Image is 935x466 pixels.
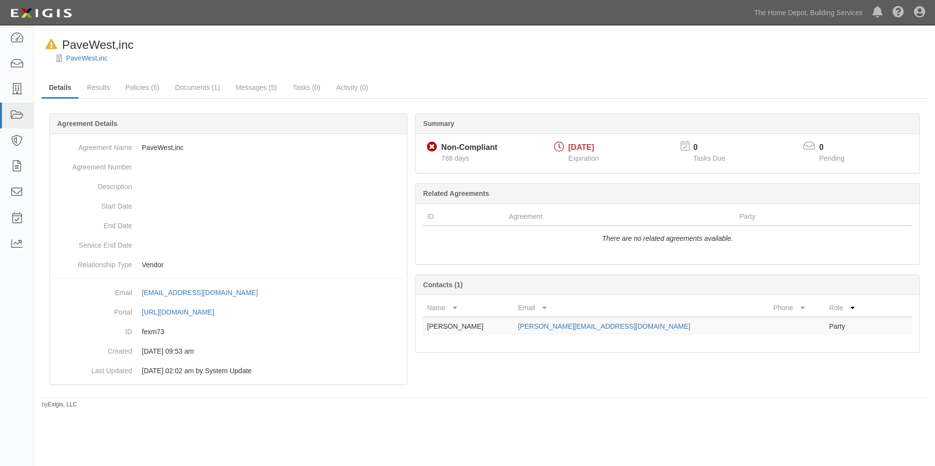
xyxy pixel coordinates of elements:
span: Expiration [568,154,599,162]
th: Party [735,208,868,226]
a: Activity (0) [329,78,375,97]
th: Name [423,299,514,317]
dd: [DATE] 02:02 am by System Update [54,361,403,381]
span: PaveWest,inc [62,38,134,51]
dt: Description [54,177,132,191]
dt: Portal [54,302,132,317]
dt: Email [54,283,132,297]
dt: Agreement Name [54,138,132,152]
a: Exigis, LLC [48,401,77,408]
dt: Created [54,341,132,356]
th: Phone [769,299,825,317]
span: Since 08/18/2023 [441,154,469,162]
th: Email [514,299,769,317]
a: [URL][DOMAIN_NAME] [142,308,225,316]
dt: Last Updated [54,361,132,376]
b: Related Agreements [423,190,489,197]
span: Tasks Due [693,154,725,162]
span: [DATE] [568,143,594,151]
th: Agreement [505,208,735,226]
a: Policies (5) [118,78,167,97]
dt: Start Date [54,196,132,211]
td: [PERSON_NAME] [423,317,514,335]
dt: Relationship Type [54,255,132,270]
div: Non-Compliant [441,142,497,153]
th: Role [825,299,873,317]
td: Party [825,317,873,335]
div: [EMAIL_ADDRESS][DOMAIN_NAME] [142,288,258,297]
img: logo-5460c22ac91f19d4615b14bd174203de0afe785f0fc80cf4dbbc73dc1793850b.png [7,4,75,22]
a: [PERSON_NAME][EMAIL_ADDRESS][DOMAIN_NAME] [518,322,690,330]
dt: End Date [54,216,132,231]
dd: fexm73 [54,322,403,341]
b: Agreement Details [57,120,117,127]
dt: Agreement Number [54,157,132,172]
a: Documents (1) [168,78,227,97]
small: by [42,401,77,409]
b: Summary [423,120,454,127]
i: Non-Compliant [427,142,437,152]
dd: PaveWest,inc [54,138,403,157]
p: 0 [819,142,856,153]
a: Details [42,78,79,99]
dd: [DATE] 09:53 am [54,341,403,361]
div: PaveWest,inc [42,37,134,53]
i: In Default since 04/26/2024 [45,40,57,50]
th: ID [423,208,505,226]
dt: ID [54,322,132,337]
a: Tasks (0) [285,78,328,97]
i: Help Center - Complianz [892,7,904,19]
p: 0 [693,142,737,153]
a: Results [80,78,117,97]
dd: Vendor [54,255,403,275]
a: Messages (5) [228,78,285,97]
i: There are no related agreements available. [602,234,733,242]
span: Pending [819,154,844,162]
dt: Service End Date [54,235,132,250]
a: [EMAIL_ADDRESS][DOMAIN_NAME] [142,289,268,297]
a: PaveWest,inc [66,54,108,62]
a: The Home Depot, Building Services [749,3,868,22]
b: Contacts (1) [423,281,463,289]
